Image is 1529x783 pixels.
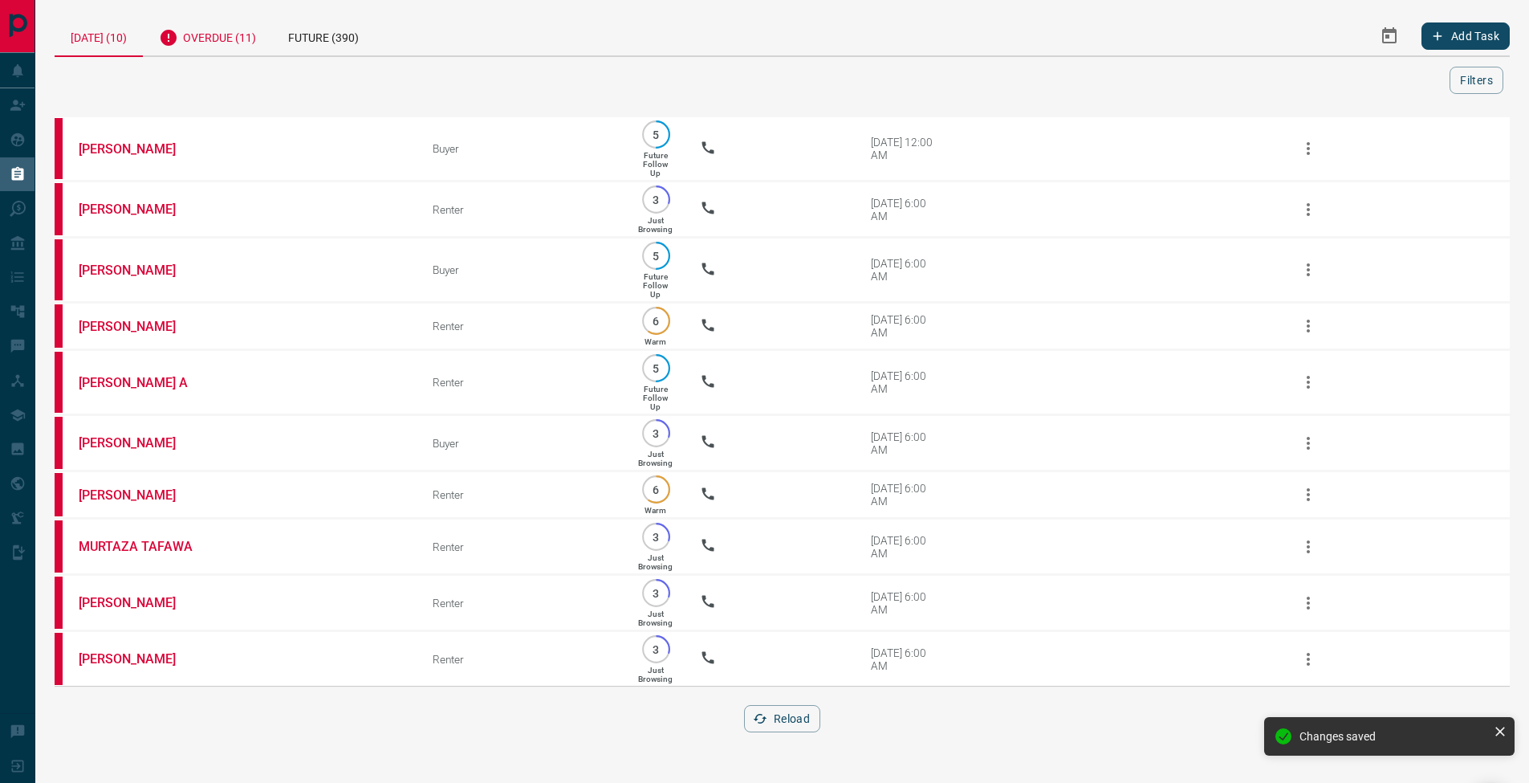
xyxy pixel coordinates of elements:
[79,263,199,278] a: [PERSON_NAME]
[650,483,662,495] p: 6
[55,577,63,629] div: property.ca
[433,376,612,389] div: Renter
[272,16,375,55] div: Future (390)
[79,539,199,554] a: MURTAZA TAFAWA
[871,646,939,672] div: [DATE] 6:00 AM
[638,216,673,234] p: Just Browsing
[1299,730,1487,743] div: Changes saved
[79,319,199,334] a: [PERSON_NAME]
[638,666,673,683] p: Just Browsing
[650,643,662,655] p: 3
[871,136,939,161] div: [DATE] 12:00 AM
[650,362,662,374] p: 5
[645,337,666,346] p: Warm
[650,531,662,543] p: 3
[871,534,939,560] div: [DATE] 6:00 AM
[79,651,199,667] a: [PERSON_NAME]
[79,435,199,451] a: [PERSON_NAME]
[638,610,673,627] p: Just Browsing
[871,369,939,395] div: [DATE] 6:00 AM
[643,385,668,411] p: Future Follow Up
[650,128,662,141] p: 5
[79,141,199,157] a: [PERSON_NAME]
[55,239,63,300] div: property.ca
[79,487,199,503] a: [PERSON_NAME]
[1450,67,1503,94] button: Filters
[650,250,662,262] p: 5
[871,257,939,283] div: [DATE] 6:00 AM
[650,194,662,206] p: 3
[55,520,63,573] div: property.ca
[1370,17,1409,55] button: Select Date Range
[650,427,662,439] p: 3
[433,142,612,155] div: Buyer
[871,313,939,339] div: [DATE] 6:00 AM
[650,315,662,327] p: 6
[55,183,63,235] div: property.ca
[871,430,939,456] div: [DATE] 6:00 AM
[143,16,272,55] div: Overdue (11)
[744,705,820,732] button: Reload
[55,417,63,469] div: property.ca
[643,272,668,299] p: Future Follow Up
[871,590,939,616] div: [DATE] 6:00 AM
[55,16,143,57] div: [DATE] (10)
[638,450,673,467] p: Just Browsing
[55,633,63,685] div: property.ca
[433,263,612,276] div: Buyer
[1421,22,1510,50] button: Add Task
[433,488,612,501] div: Renter
[433,437,612,450] div: Buyer
[55,118,63,179] div: property.ca
[871,197,939,222] div: [DATE] 6:00 AM
[79,375,199,390] a: [PERSON_NAME] A
[79,202,199,217] a: [PERSON_NAME]
[643,151,668,177] p: Future Follow Up
[55,352,63,413] div: property.ca
[433,597,612,610] div: Renter
[871,482,939,508] div: [DATE] 6:00 AM
[79,595,199,610] a: [PERSON_NAME]
[55,473,63,516] div: property.ca
[638,553,673,571] p: Just Browsing
[433,540,612,553] div: Renter
[433,653,612,666] div: Renter
[433,203,612,216] div: Renter
[650,587,662,599] p: 3
[55,304,63,348] div: property.ca
[645,506,666,515] p: Warm
[433,320,612,332] div: Renter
